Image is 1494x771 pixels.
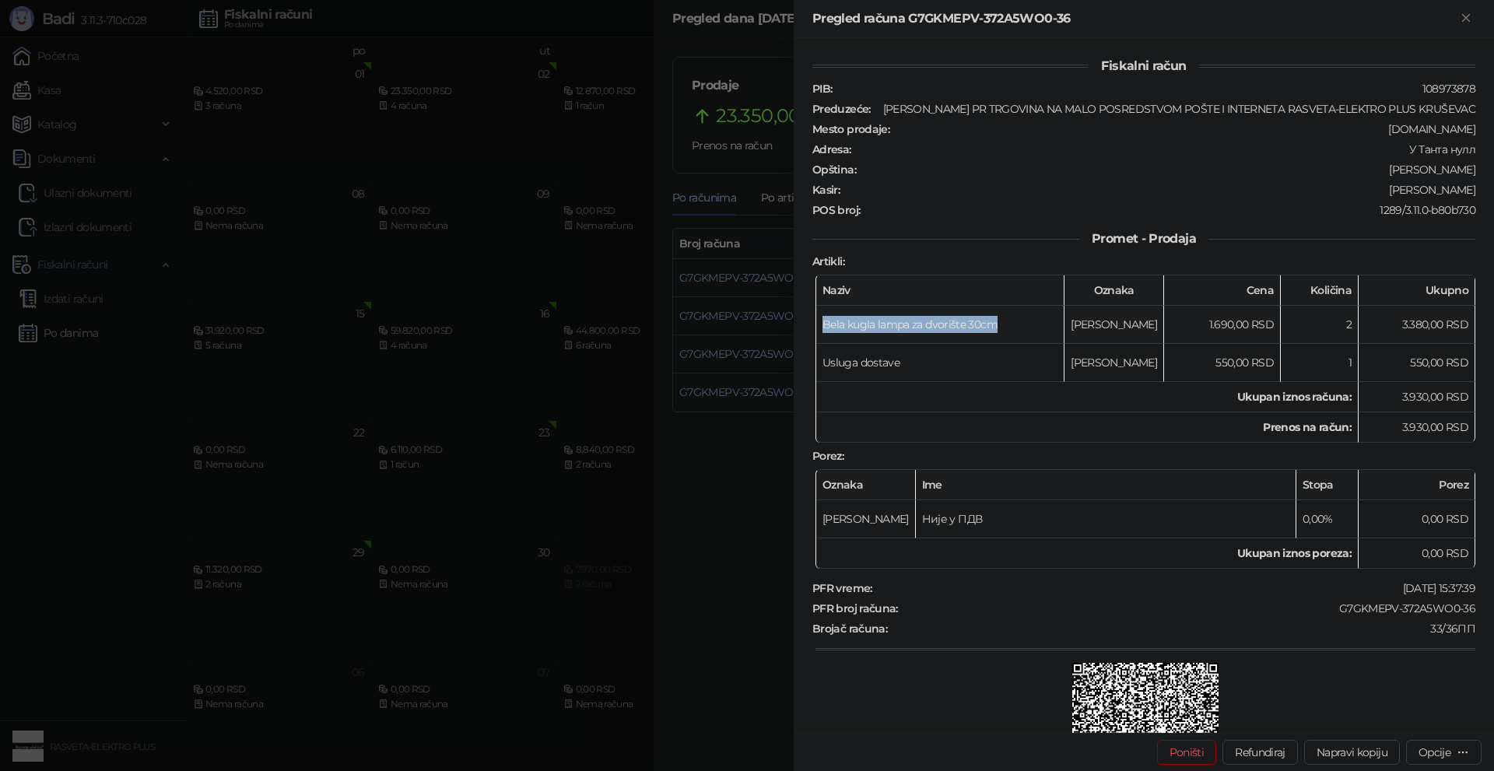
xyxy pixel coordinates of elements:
span: Napravi kopiju [1317,745,1387,759]
div: Pregled računa G7GKMEPV-372A5WO0-36 [812,9,1457,28]
strong: Preduzeće : [812,102,871,116]
span: Promet - Prodaja [1079,231,1208,246]
strong: POS broj : [812,203,860,217]
td: 0,00 RSD [1359,500,1475,538]
strong: Ukupan iznos poreza: [1237,546,1352,560]
strong: Kasir : [812,183,840,197]
td: 3.930,00 RSD [1359,382,1475,412]
td: [PERSON_NAME] [1064,344,1164,382]
div: G7GKMEPV-372A5WO0-36 [900,601,1477,615]
th: Oznaka [1064,275,1164,306]
div: [PERSON_NAME] PR TRGOVINA NA MALO POSREDSTVOM POŠTE I INTERNETA RASVETA-ELEKTRO PLUS KRUŠEVAC [872,102,1477,116]
strong: Prenos na račun : [1263,420,1352,434]
th: Oznaka [816,470,916,500]
button: Zatvori [1457,9,1475,28]
td: 1.690,00 RSD [1164,306,1281,344]
th: Porez [1359,470,1475,500]
td: 3.380,00 RSD [1359,306,1475,344]
button: Opcije [1406,740,1482,765]
strong: PFR broj računa : [812,601,898,615]
th: Količina [1281,275,1359,306]
button: Poništi [1157,740,1217,765]
td: 2 [1281,306,1359,344]
button: Refundiraj [1222,740,1298,765]
strong: Porez : [812,449,843,463]
td: 550,00 RSD [1164,344,1281,382]
div: [DATE] 15:37:39 [874,581,1477,595]
td: 0,00 RSD [1359,538,1475,569]
div: [PERSON_NAME] [857,163,1477,177]
div: [PERSON_NAME] [841,183,1477,197]
td: 550,00 RSD [1359,344,1475,382]
button: Napravi kopiju [1304,740,1400,765]
strong: Adresa : [812,142,851,156]
div: Opcije [1419,745,1450,759]
strong: Brojač računa : [812,622,887,636]
th: Ukupno [1359,275,1475,306]
div: 108973878 [833,82,1477,96]
strong: Mesto prodaje : [812,122,889,136]
td: [PERSON_NAME] [1064,306,1164,344]
td: Usluga dostave [816,344,1064,382]
strong: PFR vreme : [812,581,872,595]
div: 33/36ПП [889,622,1477,636]
div: [DOMAIN_NAME] [891,122,1477,136]
strong: Opština : [812,163,856,177]
td: 1 [1281,344,1359,382]
th: Naziv [816,275,1064,306]
div: 1289/3.11.0-b80b730 [861,203,1477,217]
td: Bela kugla lampa za dvorište 30cm [816,306,1064,344]
td: [PERSON_NAME] [816,500,916,538]
td: 0,00% [1296,500,1359,538]
strong: PIB : [812,82,832,96]
span: Fiskalni račun [1089,58,1198,73]
td: Није у ПДВ [916,500,1296,538]
strong: Ukupan iznos računa : [1237,390,1352,404]
td: 3.930,00 RSD [1359,412,1475,443]
th: Stopa [1296,470,1359,500]
div: У Танта нулл [853,142,1477,156]
th: Ime [916,470,1296,500]
th: Cena [1164,275,1281,306]
strong: Artikli : [812,254,844,268]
